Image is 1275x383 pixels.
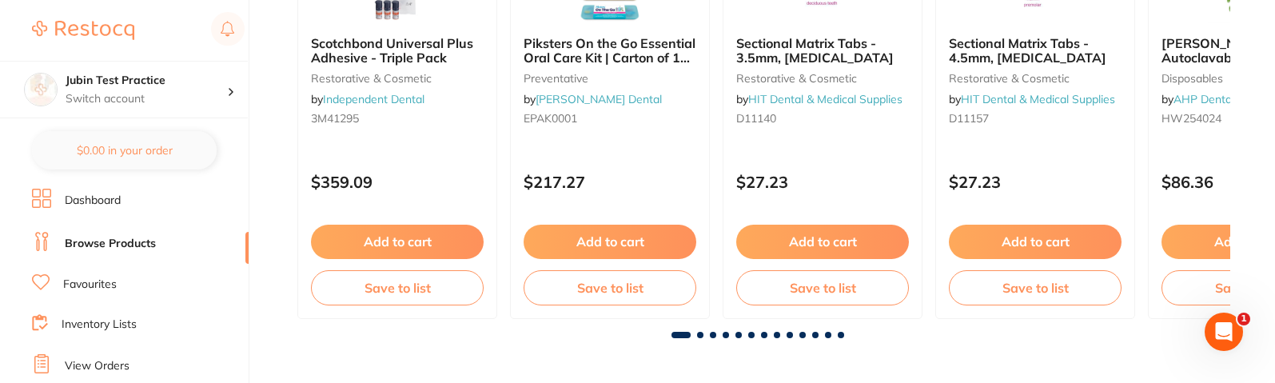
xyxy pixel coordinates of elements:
[524,225,696,258] button: Add to cart
[736,35,894,66] span: Sectional Matrix Tabs - 3.5mm, [MEDICAL_DATA]
[949,35,1106,66] span: Sectional Matrix Tabs - 4.5mm, [MEDICAL_DATA]
[949,173,1122,191] p: $27.23
[524,35,696,81] span: Piksters On the Go Essential Oral Care Kit | Carton of 100 Kits
[32,12,134,49] a: Restocq Logo
[736,36,909,66] b: Sectional Matrix Tabs - 3.5mm, Deciduous Teeth
[65,358,129,374] a: View Orders
[536,92,662,106] a: [PERSON_NAME] Dental
[949,92,1115,106] span: by
[736,92,902,106] span: by
[949,111,989,126] span: D11157
[65,193,121,209] a: Dashboard
[524,111,577,126] span: EPAK0001
[949,270,1122,305] button: Save to list
[949,72,1122,85] small: restorative & cosmetic
[949,36,1122,66] b: Sectional Matrix Tabs - 4.5mm, Premolar
[62,317,137,333] a: Inventory Lists
[66,91,227,107] p: Switch account
[311,92,424,106] span: by
[323,92,424,106] a: Independent Dental
[736,111,776,126] span: D11140
[949,225,1122,258] button: Add to cart
[311,35,473,66] span: Scotchbond Universal Plus Adhesive - Triple Pack
[748,92,902,106] a: HIT Dental & Medical Supplies
[63,277,117,293] a: Favourites
[311,36,484,66] b: Scotchbond Universal Plus Adhesive - Triple Pack
[32,21,134,40] img: Restocq Logo
[524,173,696,191] p: $217.27
[524,92,662,106] span: by
[1161,111,1221,126] span: HW254024
[311,72,484,85] small: restorative & cosmetic
[66,73,227,89] h4: Jubin Test Practice
[524,36,696,66] b: Piksters On the Go Essential Oral Care Kit | Carton of 100 Kits
[961,92,1115,106] a: HIT Dental & Medical Supplies
[1205,313,1243,351] iframe: Intercom live chat
[736,225,909,258] button: Add to cart
[524,72,696,85] small: preventative
[311,111,359,126] span: 3M41295
[65,236,156,252] a: Browse Products
[736,173,909,191] p: $27.23
[25,74,57,106] img: Jubin Test Practice
[736,270,909,305] button: Save to list
[311,225,484,258] button: Add to cart
[1237,313,1250,325] span: 1
[32,131,217,170] button: $0.00 in your order
[311,270,484,305] button: Save to list
[311,173,484,191] p: $359.09
[736,72,909,85] small: restorative & cosmetic
[524,270,696,305] button: Save to list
